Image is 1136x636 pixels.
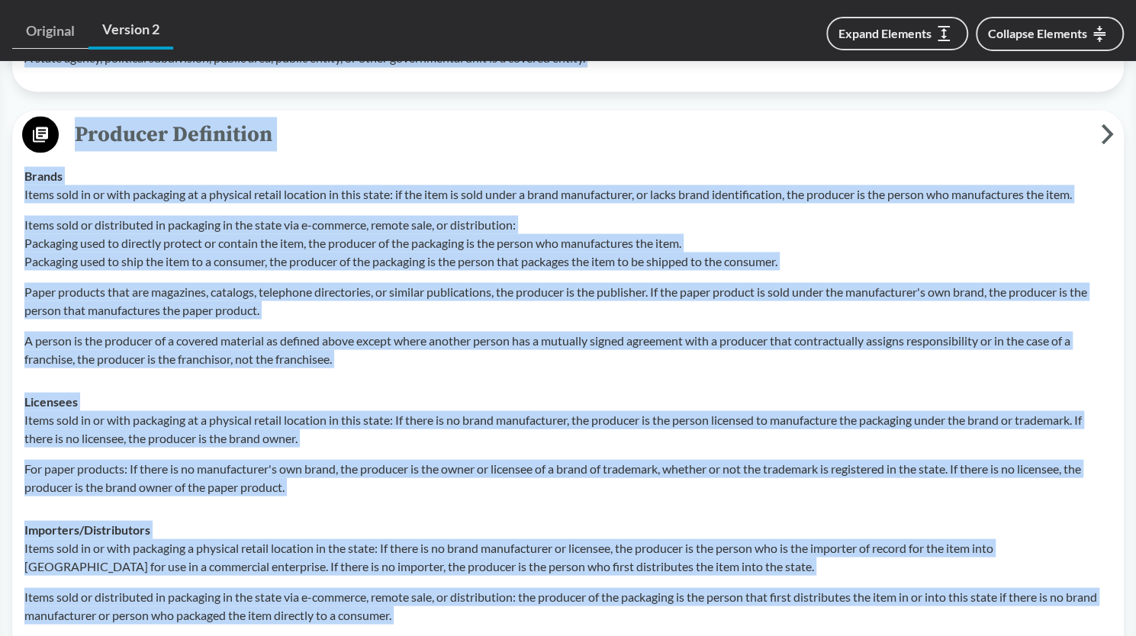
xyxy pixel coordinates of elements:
p: Items sold in or with packaging a physical retail location in the state: If there is no brand man... [24,538,1112,575]
p: Items sold in or with packaging at a physical retail location in this state: If there is no brand... [24,410,1112,447]
strong: Brands [24,168,63,182]
p: Paper products that are magazines, catalogs, telephone directories, or similar publications, the ... [24,282,1112,319]
p: Items sold or distributed in packaging in the state via e-commerce, remote sale, or distribution:... [24,215,1112,270]
button: Producer Definition [18,115,1118,154]
p: A person is the producer of a covered material as defined above except where another person has a... [24,331,1112,368]
a: Original [12,14,88,49]
button: Collapse Elements [976,17,1124,51]
span: Producer Definition [59,117,1101,151]
strong: Importers/​Distributors [24,522,150,536]
p: Items sold in or with packaging at a physical retail location in this state: if the item is sold ... [24,185,1112,203]
a: Version 2 [88,12,173,50]
button: Expand Elements [826,17,968,50]
strong: Licensees [24,393,78,408]
p: For paper products: If there is no manufacturer's own brand, the producer is the owner or license... [24,459,1112,496]
p: Items sold or distributed in packaging in the state via e-commerce, remote sale, or distribution:... [24,587,1112,624]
